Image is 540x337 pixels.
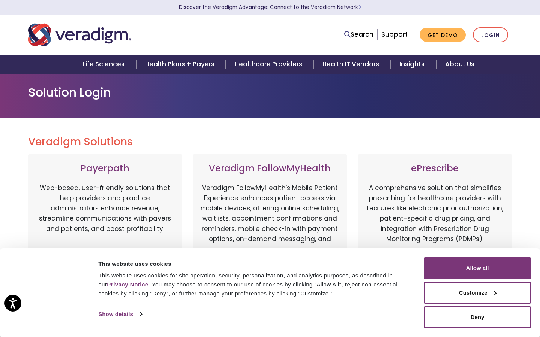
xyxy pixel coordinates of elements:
div: This website uses cookies [98,259,415,268]
h2: Veradigm Solutions [28,136,512,148]
p: A comprehensive solution that simplifies prescribing for healthcare providers with features like ... [366,183,504,262]
a: Support [381,30,408,39]
a: Insights [390,55,436,74]
a: Get Demo [420,28,466,42]
a: Privacy Notice [107,281,148,288]
p: Web-based, user-friendly solutions that help providers and practice administrators enhance revenu... [36,183,174,262]
a: Login [473,27,508,43]
button: Deny [424,306,531,328]
a: Search [344,30,373,40]
h1: Solution Login [28,85,512,100]
img: Veradigm logo [28,22,131,47]
div: This website uses cookies for site operation, security, personalization, and analytics purposes, ... [98,271,415,298]
span: Learn More [358,4,361,11]
h3: Veradigm FollowMyHealth [201,163,339,174]
p: Veradigm FollowMyHealth's Mobile Patient Experience enhances patient access via mobile devices, o... [201,183,339,254]
a: About Us [436,55,483,74]
button: Customize [424,282,531,304]
a: Show details [98,309,142,320]
a: Healthcare Providers [226,55,313,74]
button: Allow all [424,257,531,279]
a: Discover the Veradigm Advantage: Connect to the Veradigm NetworkLearn More [179,4,361,11]
a: Life Sciences [73,55,136,74]
h3: Payerpath [36,163,174,174]
h3: ePrescribe [366,163,504,174]
a: Health IT Vendors [313,55,390,74]
a: Health Plans + Payers [136,55,226,74]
